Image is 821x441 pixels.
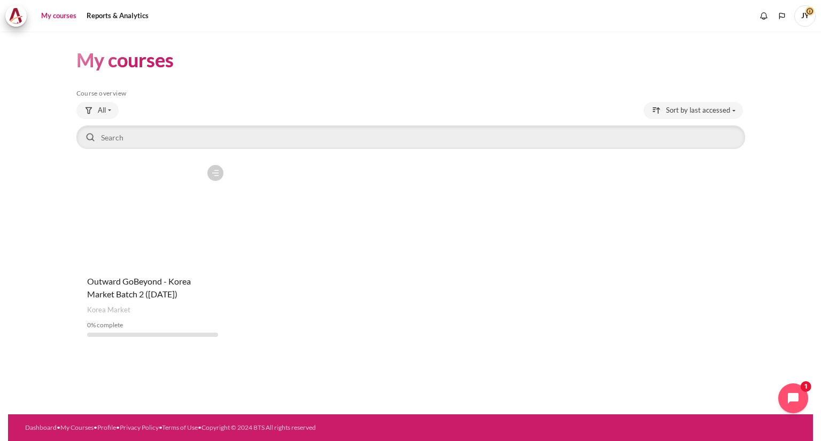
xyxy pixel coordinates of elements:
[76,48,174,73] h1: My courses
[644,102,743,119] button: Sorting drop-down menu
[76,89,745,98] h5: Course overview
[60,423,94,431] a: My Courses
[25,423,453,432] div: • • • • •
[76,102,745,151] div: Course overview controls
[8,31,813,364] section: Content
[76,102,119,119] button: Grouping drop-down menu
[98,105,106,116] span: All
[666,105,730,116] span: Sort by last accessed
[5,5,32,27] a: Architeck Architeck
[83,5,152,27] a: Reports & Analytics
[162,423,198,431] a: Terms of Use
[25,423,57,431] a: Dashboard
[87,276,191,299] a: Outward GoBeyond - Korea Market Batch 2 ([DATE])
[37,5,80,27] a: My courses
[76,125,745,149] input: Search
[87,321,91,329] span: 0
[87,305,130,316] span: Korea Market
[87,320,219,330] div: % complete
[756,8,772,24] div: Show notification window with no new notifications
[794,5,816,27] a: User menu
[120,423,159,431] a: Privacy Policy
[9,8,24,24] img: Architeck
[774,8,790,24] button: Languages
[794,5,816,27] span: JY
[202,423,316,431] a: Copyright © 2024 BTS All rights reserved
[97,423,116,431] a: Profile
